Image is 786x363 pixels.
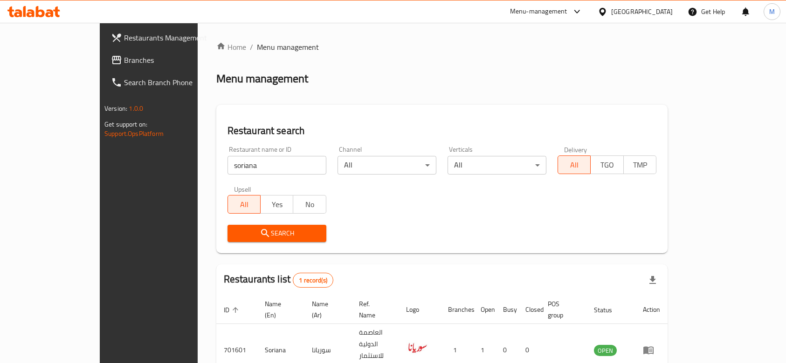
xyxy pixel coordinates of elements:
[104,102,127,114] span: Version:
[623,155,656,174] button: TMP
[228,195,261,214] button: All
[103,27,231,49] a: Restaurants Management
[264,198,290,211] span: Yes
[234,186,251,192] label: Upsell
[594,158,620,172] span: TGO
[312,298,340,321] span: Name (Ar)
[590,155,623,174] button: TGO
[260,195,293,214] button: Yes
[473,296,496,324] th: Open
[216,41,246,53] a: Home
[641,269,664,291] div: Export file
[224,304,241,316] span: ID
[564,146,587,153] label: Delivery
[265,298,293,321] span: Name (En)
[293,273,333,288] div: Total records count
[399,296,441,324] th: Logo
[496,296,518,324] th: Busy
[518,296,540,324] th: Closed
[104,128,164,140] a: Support.OpsPlatform
[228,225,326,242] button: Search
[103,71,231,94] a: Search Branch Phone
[594,345,617,356] span: OPEN
[406,336,429,360] img: Soriana
[124,32,224,43] span: Restaurants Management
[216,41,668,53] nav: breadcrumb
[611,7,673,17] div: [GEOGRAPHIC_DATA]
[124,77,224,88] span: Search Branch Phone
[594,345,617,356] div: OPEN
[562,158,587,172] span: All
[769,7,775,17] span: M
[235,228,319,239] span: Search
[228,156,326,175] input: Search for restaurant name or ID..
[594,304,624,316] span: Status
[257,41,319,53] span: Menu management
[103,49,231,71] a: Branches
[250,41,253,53] li: /
[558,155,591,174] button: All
[228,124,656,138] h2: Restaurant search
[129,102,143,114] span: 1.0.0
[297,198,322,211] span: No
[338,156,436,175] div: All
[643,344,660,356] div: Menu
[124,54,224,66] span: Branches
[627,158,653,172] span: TMP
[635,296,668,324] th: Action
[359,298,387,321] span: Ref. Name
[293,276,333,285] span: 1 record(s)
[548,298,575,321] span: POS group
[224,272,333,288] h2: Restaurants list
[232,198,257,211] span: All
[104,118,147,130] span: Get support on:
[510,6,567,17] div: Menu-management
[293,195,326,214] button: No
[216,71,308,86] h2: Menu management
[441,296,473,324] th: Branches
[448,156,546,175] div: All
